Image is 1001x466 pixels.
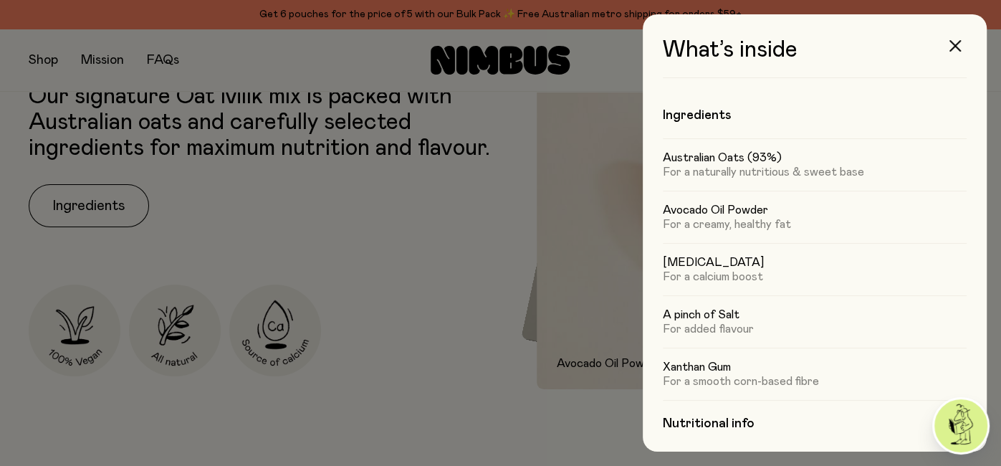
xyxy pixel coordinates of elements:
h5: Xanthan Gum [663,360,967,374]
h5: Australian Oats (93%) [663,151,967,165]
h4: Ingredients [663,107,967,124]
p: For a creamy, healthy fat [663,217,967,232]
img: agent [934,399,987,452]
h5: Avocado Oil Powder [663,203,967,217]
p: For added flavour [663,322,967,336]
p: For a smooth corn-based fibre [663,374,967,389]
h3: What’s inside [663,37,967,78]
p: For a calcium boost [663,270,967,284]
h5: A pinch of Salt [663,308,967,322]
p: For a naturally nutritious & sweet base [663,165,967,179]
h5: [MEDICAL_DATA] [663,255,967,270]
h4: Nutritional info [663,415,967,432]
